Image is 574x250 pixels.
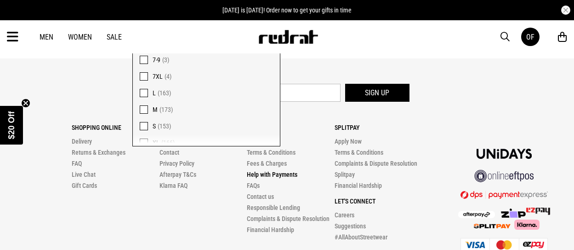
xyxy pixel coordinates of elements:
a: Live Chat [72,171,96,178]
p: Splitpay [335,124,422,131]
a: Contact us [247,193,274,200]
span: 7XL [153,73,163,80]
span: (3) [162,56,169,64]
a: Responsible Lending [247,204,300,211]
img: Unidays [477,149,532,159]
span: XL [153,139,159,146]
a: FAQ [72,160,82,167]
a: Sale [107,33,122,41]
span: S [153,122,156,130]
a: Women [68,33,92,41]
a: Terms & Conditions [335,149,383,156]
a: #AllAboutStreetwear [335,233,387,241]
img: Splitpay [474,224,511,228]
a: Complaints & Dispute Resolution [335,160,417,167]
a: Afterpay T&Cs [159,171,196,178]
span: (163) [158,89,171,97]
button: Open LiveChat chat widget [7,4,35,31]
span: (166) [161,139,175,146]
a: Men [40,33,53,41]
a: Help with Payments [247,171,297,178]
span: L [153,89,156,97]
img: Splitpay [526,208,550,215]
button: Close teaser [21,99,30,108]
a: Privacy Policy [159,160,194,167]
p: Shopping Online [72,124,159,131]
a: Terms & Conditions [247,149,296,156]
img: Klarna [511,220,540,230]
img: DPS [460,191,548,199]
img: Zip [500,209,526,218]
a: Delivery [72,138,92,145]
a: Suggestions [335,222,366,230]
a: FAQs [247,182,260,189]
img: online eftpos [474,170,534,182]
span: M [153,106,158,113]
a: Apply Now [335,138,362,145]
span: $20 Off [7,111,16,139]
a: Returns & Exchanges [72,149,125,156]
a: Careers [335,211,354,219]
a: Financial Hardship [335,182,382,189]
span: 7-9 [153,56,160,64]
img: Afterpay [458,211,495,218]
button: Sign up [345,84,409,102]
a: Gift Cards [72,182,97,189]
img: Redrat logo [258,30,318,44]
span: [DATE] is [DATE]! Order now to get your gifts in time [222,6,352,14]
a: Fees & Charges [247,160,287,167]
a: Splitpay [335,171,355,178]
a: Contact [159,149,179,156]
a: Complaints & Dispute Resolution [247,215,330,222]
a: Klarna FAQ [159,182,188,189]
span: (173) [159,106,173,113]
span: (4) [165,73,171,80]
a: Financial Hardship [247,226,294,233]
span: (153) [158,122,171,130]
div: OF [526,33,534,41]
p: Let's Connect [335,198,422,205]
p: Ezpay [247,124,335,131]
